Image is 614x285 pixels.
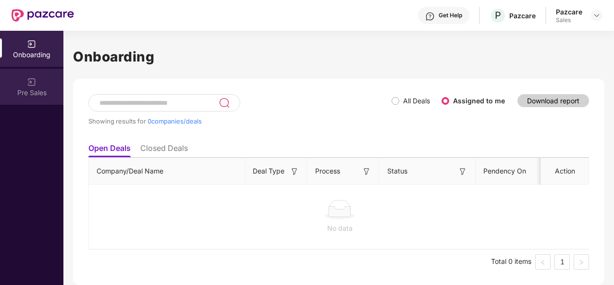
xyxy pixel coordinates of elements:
[458,167,467,176] img: svg+xml;base64,PHN2ZyB3aWR0aD0iMTYiIGhlaWdodD0iMTYiIHZpZXdCb3g9IjAgMCAxNiAxNiIgZmlsbD0ibm9uZSIgeG...
[439,12,462,19] div: Get Help
[593,12,601,19] img: svg+xml;base64,PHN2ZyBpZD0iRHJvcGRvd24tMzJ4MzIiIHhtbG5zPSJodHRwOi8vd3d3LnczLm9yZy8yMDAwL3N2ZyIgd2...
[387,166,407,176] span: Status
[88,143,131,157] li: Open Deals
[578,260,584,265] span: right
[541,158,589,185] th: Action
[147,117,202,125] span: 0 companies/deals
[509,11,536,20] div: Pazcare
[88,117,392,125] div: Showing results for
[517,94,589,107] button: Download report
[574,254,589,270] li: Next Page
[555,255,569,269] a: 1
[556,7,582,16] div: Pazcare
[12,9,74,22] img: New Pazcare Logo
[535,254,551,270] li: Previous Page
[491,254,531,270] li: Total 0 items
[27,39,37,49] img: svg+xml;base64,PHN2ZyB3aWR0aD0iMjAiIGhlaWdodD0iMjAiIHZpZXdCb3g9IjAgMCAyMCAyMCIgZmlsbD0ibm9uZSIgeG...
[574,254,589,270] button: right
[219,97,230,109] img: svg+xml;base64,PHN2ZyB3aWR0aD0iMjQiIGhlaWdodD0iMjUiIHZpZXdCb3g9IjAgMCAyNCAyNSIgZmlsbD0ibm9uZSIgeG...
[89,158,245,185] th: Company/Deal Name
[495,10,501,21] span: P
[315,166,340,176] span: Process
[425,12,435,21] img: svg+xml;base64,PHN2ZyBpZD0iSGVscC0zMngzMiIgeG1sbnM9Imh0dHA6Ly93d3cudzMub3JnLzIwMDAvc3ZnIiB3aWR0aD...
[556,16,582,24] div: Sales
[290,167,299,176] img: svg+xml;base64,PHN2ZyB3aWR0aD0iMTYiIGhlaWdodD0iMTYiIHZpZXdCb3g9IjAgMCAxNiAxNiIgZmlsbD0ibm9uZSIgeG...
[27,77,37,87] img: svg+xml;base64,PHN2ZyB3aWR0aD0iMjAiIGhlaWdodD0iMjAiIHZpZXdCb3g9IjAgMCAyMCAyMCIgZmlsbD0ibm9uZSIgeG...
[73,46,604,67] h1: Onboarding
[535,254,551,270] button: left
[483,166,526,176] span: Pendency On
[140,143,188,157] li: Closed Deals
[362,167,371,176] img: svg+xml;base64,PHN2ZyB3aWR0aD0iMTYiIGhlaWdodD0iMTYiIHZpZXdCb3g9IjAgMCAxNiAxNiIgZmlsbD0ibm9uZSIgeG...
[453,97,505,105] label: Assigned to me
[403,97,430,105] label: All Deals
[253,166,284,176] span: Deal Type
[97,223,583,234] div: No data
[554,254,570,270] li: 1
[540,260,546,265] span: left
